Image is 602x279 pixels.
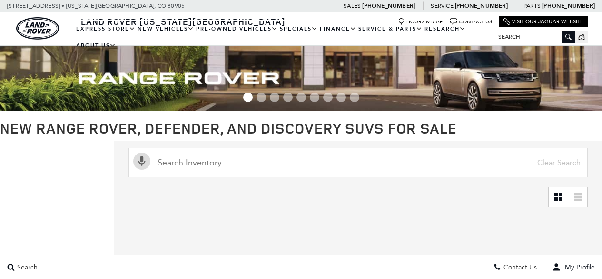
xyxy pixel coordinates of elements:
[431,2,453,9] span: Service
[491,31,574,42] input: Search
[310,93,319,102] span: Go to slide 6
[362,2,415,10] a: [PHONE_NUMBER]
[128,148,588,177] input: Search Inventory
[561,263,595,271] span: My Profile
[283,93,293,102] span: Go to slide 4
[137,21,195,37] a: New Vehicles
[542,2,595,10] a: [PHONE_NUMBER]
[501,263,537,271] span: Contact Us
[81,16,286,27] span: Land Rover [US_STATE][GEOGRAPHIC_DATA]
[243,93,253,102] span: Go to slide 1
[75,21,137,37] a: EXPRESS STORE
[398,18,443,25] a: Hours & Map
[195,21,279,37] a: Pre-Owned Vehicles
[16,17,59,40] a: land-rover
[75,37,117,54] a: About Us
[75,21,491,54] nav: Main Navigation
[7,2,185,9] a: [STREET_ADDRESS] • [US_STATE][GEOGRAPHIC_DATA], CO 80905
[344,2,361,9] span: Sales
[296,93,306,102] span: Go to slide 5
[357,21,424,37] a: Service & Parts
[323,93,333,102] span: Go to slide 7
[544,255,602,279] button: Open user profile menu
[75,16,291,27] a: Land Rover [US_STATE][GEOGRAPHIC_DATA]
[270,93,279,102] span: Go to slide 3
[350,93,359,102] span: Go to slide 9
[319,21,357,37] a: Finance
[16,17,59,40] img: Land Rover
[257,93,266,102] span: Go to slide 2
[424,21,467,37] a: Research
[336,93,346,102] span: Go to slide 8
[450,18,492,25] a: Contact Us
[523,2,541,9] span: Parts
[15,263,38,271] span: Search
[503,18,583,25] a: Visit Our Jaguar Website
[455,2,508,10] a: [PHONE_NUMBER]
[133,153,150,170] svg: Click to toggle on voice search
[279,21,319,37] a: Specials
